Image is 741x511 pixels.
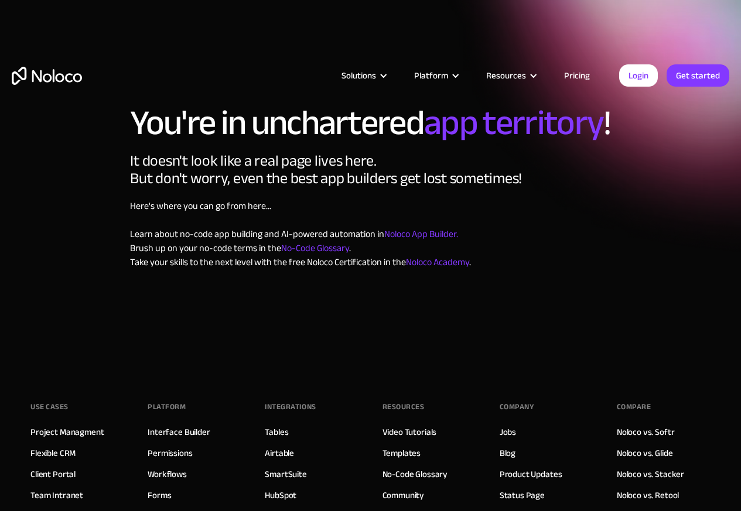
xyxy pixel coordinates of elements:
p: Here's where you can go from here... Learn about no-code app building and AI-powered automation i... [130,199,471,269]
div: Company [500,398,534,416]
a: Noloco App Builder. [384,225,458,243]
a: HubSpot [265,488,296,503]
h1: You're in unchartered ! [130,105,610,140]
div: It doesn't look like a real page lives here. But don't worry, even the best app builders get lost... [130,152,522,187]
a: Noloco vs. Retool [617,488,679,503]
a: home [12,67,82,85]
a: No-Code Glossary [281,239,349,257]
div: Resources [472,68,549,83]
a: Community [383,488,425,503]
a: Airtable [265,445,294,461]
a: Noloco vs. Stacker [617,467,684,482]
a: Templates [383,445,421,461]
a: Product Updates [500,467,562,482]
div: Use Cases [30,398,69,416]
a: No-Code Glossary [383,467,448,482]
div: Solutions [342,68,376,83]
div: Platform [399,68,472,83]
a: Login [619,64,658,87]
a: Tables [265,424,288,440]
a: Noloco vs. Softr [617,424,675,440]
div: Compare [617,398,651,416]
a: Client Portal [30,467,76,482]
a: Noloco vs. Glide [617,445,673,461]
a: SmartSuite [265,467,307,482]
a: Project Managment [30,424,104,440]
a: Pricing [549,68,605,83]
a: Permissions [148,445,192,461]
div: Platform [148,398,186,416]
a: Blog [500,445,515,461]
a: Status Page [500,488,545,503]
div: Platform [414,68,448,83]
div: Solutions [327,68,399,83]
a: Noloco Academy [406,253,469,271]
a: Flexible CRM [30,445,76,461]
div: Resources [383,398,425,416]
a: Team Intranet [30,488,83,503]
a: Video Tutorials [383,424,437,440]
a: Forms [148,488,171,503]
a: Workflows [148,467,187,482]
div: Resources [486,68,526,83]
div: INTEGRATIONS [265,398,316,416]
a: Get started [667,64,729,87]
a: Jobs [500,424,516,440]
a: Interface Builder [148,424,210,440]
